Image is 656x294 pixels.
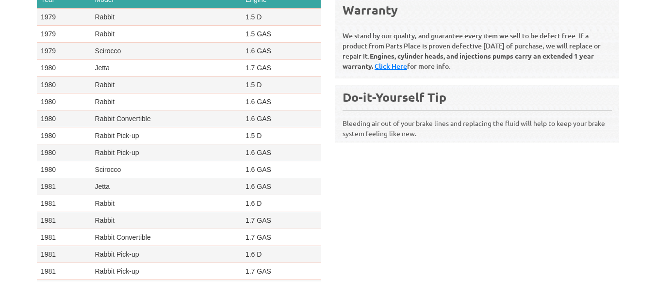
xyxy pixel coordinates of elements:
td: 1.5 D [242,127,321,144]
td: 1.6 GAS [242,144,321,161]
td: Rabbit Pick-up [91,246,242,263]
b: Do-it-Yourself Tip [343,89,446,105]
td: 1979 [37,43,91,60]
div: Warranty [343,2,612,18]
td: 1980 [37,144,91,161]
td: Scirocco [91,43,242,60]
td: 1.6 GAS [242,110,321,127]
p: We stand by our quality, and guarantee every item we sell to be defect free. If a product from Pa... [343,23,612,71]
td: 1.7 GAS [242,229,321,246]
td: 1.6 D [242,246,321,263]
td: 1981 [37,229,91,246]
td: 1981 [37,246,91,263]
td: Jetta [91,60,242,77]
td: Rabbit Convertible [91,110,242,127]
td: 1981 [37,263,91,280]
td: 1.7 GAS [242,263,321,280]
td: 1981 [37,212,91,229]
td: 1.6 D [242,195,321,212]
td: 1.5 D [242,9,321,26]
td: 1.6 GAS [242,178,321,195]
p: Bleeding air out of your brake lines and replacing the fluid will help to keep your brake system ... [343,110,612,139]
td: 1980 [37,110,91,127]
td: 1.5 GAS [242,26,321,43]
td: 1.6 GAS [242,43,321,60]
td: 1979 [37,9,91,26]
td: 1981 [37,178,91,195]
td: Jetta [91,178,242,195]
td: 1.7 GAS [242,60,321,77]
td: 1979 [37,26,91,43]
b: Engines, cylinder heads, and injections pumps carry an extended 1 year warranty. [343,51,594,70]
td: Rabbit [91,212,242,229]
td: 1.5 D [242,77,321,93]
td: 1.6 GAS [242,93,321,110]
td: Rabbit [91,26,242,43]
td: 1980 [37,127,91,144]
td: 1981 [37,195,91,212]
td: Rabbit Convertible [91,229,242,246]
td: Rabbit Pick-up [91,144,242,161]
td: Rabbit [91,93,242,110]
td: Rabbit [91,9,242,26]
td: Rabbit Pick-up [91,127,242,144]
td: Scirocco [91,161,242,178]
td: Rabbit Pick-up [91,263,242,280]
td: 1.7 GAS [242,212,321,229]
td: 1980 [37,60,91,77]
td: 1980 [37,77,91,93]
td: 1980 [37,161,91,178]
td: Rabbit [91,77,242,93]
td: 1980 [37,93,91,110]
a: Click Here [375,62,407,71]
td: 1.6 GAS [242,161,321,178]
td: Rabbit [91,195,242,212]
